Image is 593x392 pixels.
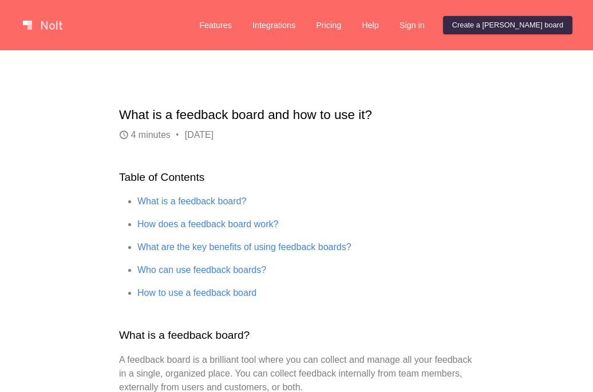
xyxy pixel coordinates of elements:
a: What are the key benefits of using feedback boards? [137,242,351,252]
a: How to use a feedback board [137,288,256,298]
a: Sign in [390,16,434,34]
a: Help [353,16,388,34]
h2: What is a feedback board? [119,327,474,344]
a: Pricing [307,16,350,34]
a: What is a feedback board? [137,196,246,206]
a: Create a [PERSON_NAME] board [443,16,572,34]
a: Who can use feedback boards? [137,265,266,275]
p: 4 minutes [DATE] [119,128,474,142]
h2: Table of Contents [119,169,474,186]
a: How does a feedback board work? [137,219,278,229]
a: Features [190,16,241,34]
a: Integrations [243,16,305,34]
h1: What is a feedback board and how to use it? [119,105,474,125]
